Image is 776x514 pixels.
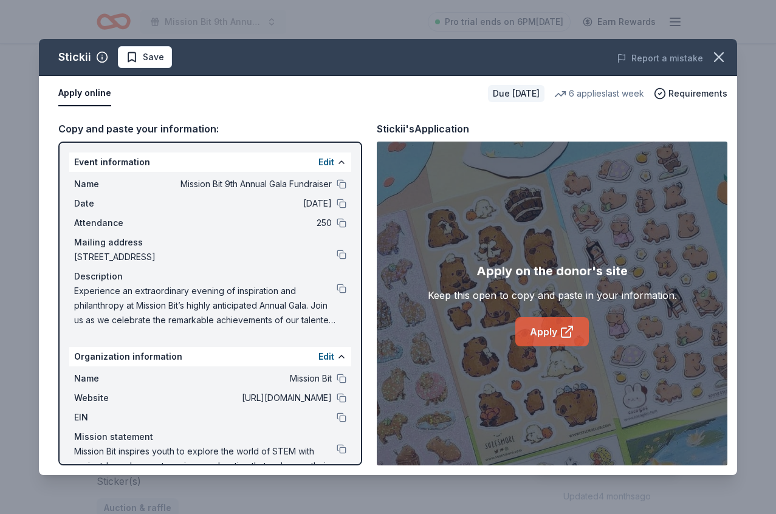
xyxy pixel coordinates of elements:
span: Website [74,391,156,405]
span: Mission Bit [156,371,332,386]
span: Experience an extraordinary evening of inspiration and philanthropy at Mission Bit’s highly antic... [74,284,337,327]
span: Mission Bit inspires youth to explore the world of STEM with project-based computer science educa... [74,444,337,488]
span: Attendance [74,216,156,230]
button: Requirements [654,86,727,101]
div: Due [DATE] [488,85,544,102]
a: Apply [515,317,589,346]
div: Stickii [58,47,91,67]
div: Copy and paste your information: [58,121,362,137]
div: Organization information [69,347,351,366]
div: Keep this open to copy and paste in your information. [428,288,677,303]
div: Mailing address [74,235,346,250]
span: Requirements [668,86,727,101]
span: Save [143,50,164,64]
span: [STREET_ADDRESS] [74,250,337,264]
span: Date [74,196,156,211]
button: Save [118,46,172,68]
button: Report a mistake [617,51,703,66]
div: 6 applies last week [554,86,644,101]
div: Mission statement [74,430,346,444]
span: 250 [156,216,332,230]
button: Edit [318,349,334,364]
span: Mission Bit 9th Annual Gala Fundraiser [156,177,332,191]
div: Stickii's Application [377,121,469,137]
span: [URL][DOMAIN_NAME] [156,391,332,405]
button: Apply online [58,81,111,106]
div: Apply on the donor's site [476,261,628,281]
div: Event information [69,152,351,172]
span: Name [74,177,156,191]
span: Name [74,371,156,386]
span: EIN [74,410,156,425]
button: Edit [318,155,334,170]
div: Description [74,269,346,284]
span: [DATE] [156,196,332,211]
